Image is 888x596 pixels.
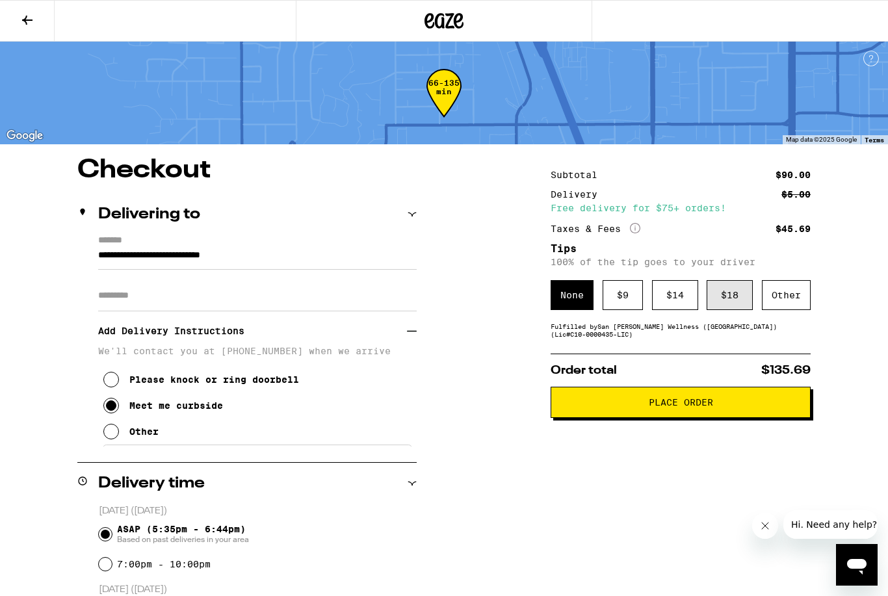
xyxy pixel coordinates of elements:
div: Free delivery for $75+ orders! [551,203,811,213]
div: Fulfilled by San [PERSON_NAME] Wellness ([GEOGRAPHIC_DATA]) (Lic# C10-0000435-LIC ) [551,322,811,338]
div: $ 9 [603,280,643,310]
span: Place Order [649,398,713,407]
iframe: Close message [752,513,778,539]
h5: Tips [551,244,811,254]
button: Other [103,419,159,445]
h3: Add Delivery Instructions [98,316,407,346]
button: Place Order [551,387,811,418]
iframe: Message from company [783,510,878,539]
div: Delivery [551,190,607,199]
div: $ 14 [652,280,698,310]
div: $5.00 [781,190,811,199]
div: $ 18 [707,280,753,310]
h2: Delivery time [98,476,205,491]
div: Other [762,280,811,310]
span: Order total [551,365,617,376]
div: Taxes & Fees [551,223,640,235]
div: None [551,280,594,310]
div: $90.00 [776,170,811,179]
div: Meet me curbside [129,400,223,411]
h2: Delivering to [98,207,200,222]
a: Open this area in Google Maps (opens a new window) [3,127,46,144]
button: Meet me curbside [103,393,223,419]
p: [DATE] ([DATE]) [99,584,417,596]
div: $45.69 [776,224,811,233]
span: Map data ©2025 Google [786,136,857,143]
div: Subtotal [551,170,607,179]
span: ASAP (5:35pm - 6:44pm) [117,524,249,545]
span: $135.69 [761,365,811,376]
span: Based on past deliveries in your area [117,534,249,545]
iframe: Button to launch messaging window [836,544,878,586]
label: 7:00pm - 10:00pm [117,559,211,569]
a: Terms [865,136,884,144]
div: 66-135 min [426,79,462,127]
p: We'll contact you at [PHONE_NUMBER] when we arrive [98,346,417,356]
p: 100% of the tip goes to your driver [551,257,811,267]
h1: Checkout [77,157,417,183]
img: Google [3,127,46,144]
div: Please knock or ring doorbell [129,374,299,385]
div: Other [129,426,159,437]
button: Please knock or ring doorbell [103,367,299,393]
p: [DATE] ([DATE]) [99,505,417,517]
